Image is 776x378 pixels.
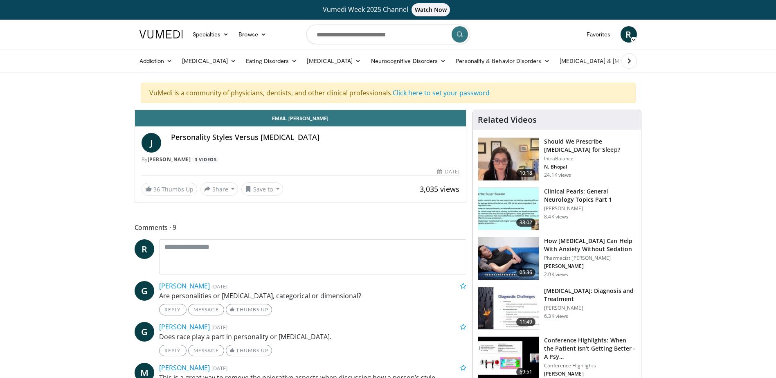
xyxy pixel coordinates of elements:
[544,214,568,220] p: 8.4K views
[516,218,536,227] span: 38:02
[478,237,539,280] img: 7bfe4765-2bdb-4a7e-8d24-83e30517bd33.150x105_q85_crop-smart_upscale.jpg
[544,155,636,162] p: IntraBalance
[135,222,467,233] span: Comments 9
[241,182,283,196] button: Save to
[135,322,154,342] a: G
[478,137,636,181] a: 10:18 Should We Prescribe [MEDICAL_DATA] for Sleep? IntraBalance N. Bhopal 24.1K views
[478,188,539,230] img: 91ec4e47-6cc3-4d45-a77d-be3eb23d61cb.150x105_q85_crop-smart_upscale.jpg
[153,185,160,193] span: 36
[516,318,536,326] span: 11:49
[188,26,234,43] a: Specialties
[544,287,636,303] h3: [MEDICAL_DATA]: Diagnosis and Treatment
[135,239,154,259] a: R
[582,26,616,43] a: Favorites
[159,322,210,331] a: [PERSON_NAME]
[241,53,302,69] a: Eating Disorders
[621,26,637,43] a: R
[306,25,470,44] input: Search topics, interventions
[544,263,636,270] p: [PERSON_NAME]
[302,53,366,69] a: [MEDICAL_DATA]
[516,169,536,177] span: 10:18
[516,268,536,277] span: 05:36
[516,368,536,376] span: 69:51
[544,305,636,311] p: [PERSON_NAME]
[544,362,636,369] p: Conference Highlights
[544,371,636,377] p: [PERSON_NAME]
[478,115,537,125] h4: Related Videos
[211,364,227,372] small: [DATE]
[478,237,636,280] a: 05:36 How [MEDICAL_DATA] Can Help With Anxiety Without Sedation Pharmacist [PERSON_NAME] [PERSON_...
[226,304,272,315] a: Thumbs Up
[412,3,450,16] span: Watch Now
[544,271,568,278] p: 2.0K views
[159,304,187,315] a: Reply
[188,304,224,315] a: Message
[234,26,271,43] a: Browse
[192,156,219,163] a: 3 Videos
[544,336,636,361] h3: Conference Highlights: When the Patient Isn't Getting Better - A Psy…
[171,133,460,142] h4: Personality Styles Versus [MEDICAL_DATA]
[159,281,210,290] a: [PERSON_NAME]
[437,168,459,175] div: [DATE]
[226,345,272,356] a: Thumbs Up
[393,88,490,97] a: Click here to set your password
[478,287,539,330] img: 6e0bc43b-d42b-409a-85fd-0f454729f2ca.150x105_q85_crop-smart_upscale.jpg
[188,345,224,356] a: Message
[478,138,539,180] img: f7087805-6d6d-4f4e-b7c8-917543aa9d8d.150x105_q85_crop-smart_upscale.jpg
[366,53,451,69] a: Neurocognitive Disorders
[211,324,227,331] small: [DATE]
[544,187,636,204] h3: Clinical Pearls: General Neurology Topics Part 1
[544,255,636,261] p: Pharmacist [PERSON_NAME]
[544,313,568,319] p: 6.3K views
[139,30,183,38] img: VuMedi Logo
[135,281,154,301] a: G
[544,205,636,212] p: [PERSON_NAME]
[211,283,227,290] small: [DATE]
[555,53,672,69] a: [MEDICAL_DATA] & [MEDICAL_DATA]
[177,53,241,69] a: [MEDICAL_DATA]
[141,3,636,16] a: Vumedi Week 2025 ChannelWatch Now
[544,137,636,154] h3: Should We Prescribe [MEDICAL_DATA] for Sleep?
[148,156,191,163] a: [PERSON_NAME]
[159,345,187,356] a: Reply
[544,237,636,253] h3: How [MEDICAL_DATA] Can Help With Anxiety Without Sedation
[420,184,459,194] span: 3,035 views
[544,164,636,170] p: N. Bhopal
[544,172,571,178] p: 24.1K views
[142,183,197,196] a: 36 Thumbs Up
[159,332,467,342] p: Does race play a part in personality or [MEDICAL_DATA].
[142,156,460,163] div: By
[159,363,210,372] a: [PERSON_NAME]
[141,83,636,103] div: VuMedi is a community of physicians, dentists, and other clinical professionals.
[135,110,466,126] a: Email [PERSON_NAME]
[451,53,554,69] a: Personality & Behavior Disorders
[478,287,636,330] a: 11:49 [MEDICAL_DATA]: Diagnosis and Treatment [PERSON_NAME] 6.3K views
[135,53,178,69] a: Addiction
[159,291,467,301] p: Are personalities or [MEDICAL_DATA], categorical or dimensional?
[142,133,161,153] a: J
[478,187,636,231] a: 38:02 Clinical Pearls: General Neurology Topics Part 1 [PERSON_NAME] 8.4K views
[200,182,238,196] button: Share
